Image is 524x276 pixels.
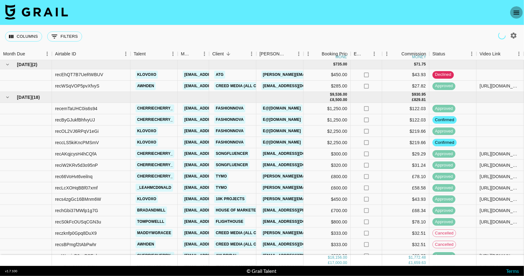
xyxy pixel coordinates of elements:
[433,242,456,248] span: cancelled
[506,268,519,274] a: Terms
[480,83,520,89] div: https://www.instagram.com/reel/DLDqco2xv-Z/
[354,48,363,60] div: Expenses: Remove Commission?
[183,195,285,203] a: [EMAIL_ADDRESS][PERSON_NAME][DOMAIN_NAME]
[510,6,523,19] button: open drawer
[370,49,379,59] button: Menu
[261,104,303,112] a: e@[DOMAIN_NAME]
[480,162,520,168] div: https://www.tiktok.com/@cherriecherry_/video/7533009858837220630?is_from_webapp=1&sender_device=p...
[146,49,154,58] button: Sort
[136,71,158,79] a: klovoxo
[432,162,455,168] span: approved
[5,4,68,20] img: Grail Talent
[214,252,239,260] a: AW Bridal
[382,182,429,194] div: £58.58
[55,185,98,191] div: recLcXOHqBBf07xmf
[3,60,12,69] button: hide children
[168,49,178,59] button: Menu
[304,103,351,114] div: $1,250.00
[183,104,285,112] a: [EMAIL_ADDRESS][PERSON_NAME][DOMAIN_NAME]
[136,218,166,226] a: tompowelll
[261,172,364,180] a: [PERSON_NAME][EMAIL_ADDRESS][DOMAIN_NAME]
[429,48,477,60] div: Status
[261,82,332,90] a: [EMAIL_ADDRESS][DOMAIN_NAME]
[432,128,455,134] span: approved
[52,48,131,60] div: Airtable ID
[32,94,40,100] span: ( 18 )
[409,255,411,260] div: $
[32,61,37,68] span: ( 2 )
[304,148,351,160] div: $300.00
[432,106,455,112] span: approved
[304,160,351,171] div: $320.00
[432,219,455,225] span: approved
[480,196,520,202] div: https://www.tiktok.com/@klovoxo/video/7527428117871349047?is_from_webapp=1&sender_device=pc&web_i...
[382,160,429,171] div: $31.24
[411,260,426,266] div: 1,659.63
[328,255,330,260] div: $
[432,174,455,180] span: approved
[136,82,156,90] a: awhden
[480,185,520,191] div: https://www.tiktok.com/@cherriecherry_/video/7502174336757812502?is_from_webapp=1&sender_device=p...
[412,92,414,97] div: $
[214,195,246,203] a: 10k Projects
[304,216,351,228] div: $800.00
[55,151,97,157] div: recAKqjcysH4hCQfA
[261,150,332,158] a: [EMAIL_ADDRESS][DOMAIN_NAME]
[304,228,351,239] div: $333.00
[382,250,429,262] div: £29.29
[304,126,351,137] div: $2,250.00
[432,72,454,78] span: declined
[411,255,426,260] div: 1,772.48
[409,260,411,266] div: £
[183,206,285,214] a: [EMAIL_ADDRESS][PERSON_NAME][DOMAIN_NAME]
[214,138,245,146] a: Fashionnova
[412,97,414,103] div: £
[382,205,429,216] div: £68.34
[261,116,303,124] a: e@[DOMAIN_NAME]
[498,31,506,40] span: Refreshing campaigns...
[261,229,364,237] a: [PERSON_NAME][EMAIL_ADDRESS][DOMAIN_NAME]
[432,208,455,214] span: approved
[382,216,429,228] div: $78.10
[382,103,429,114] div: $122.03
[336,55,350,59] div: money
[304,81,351,92] div: $285.00
[55,117,95,123] div: recByGJukfBhfvyUJ
[55,230,97,236] div: reczknfp0Gpq8DuX9
[214,218,245,226] a: Flighthouse
[261,184,364,192] a: [PERSON_NAME][EMAIL_ADDRESS][DOMAIN_NAME]
[178,48,209,60] div: Manager
[209,48,256,60] div: Client
[332,92,347,97] div: 9,536.00
[501,49,510,58] button: Sort
[335,62,347,67] div: 735.00
[412,55,426,59] div: money
[55,139,99,146] div: reccLS5kiKncPMSmV
[183,218,285,226] a: [EMAIL_ADDRESS][PERSON_NAME][DOMAIN_NAME]
[183,172,285,180] a: [EMAIL_ADDRESS][PERSON_NAME][DOMAIN_NAME]
[55,71,103,78] div: recEhQT7B7UeRWBUV
[214,184,228,192] a: TYMO
[136,229,173,237] a: maddywgracee
[259,48,285,60] div: [PERSON_NAME]
[183,150,285,158] a: [EMAIL_ADDRESS][PERSON_NAME][DOMAIN_NAME]
[183,161,285,169] a: [EMAIL_ADDRESS][PERSON_NAME][DOMAIN_NAME]
[382,137,429,148] div: $219.66
[25,49,34,58] button: Sort
[200,49,209,59] button: Menu
[55,241,97,248] div: recsBPmgf2tAbPwhr
[414,92,426,97] div: 930.95
[42,49,52,59] button: Menu
[261,240,332,248] a: [EMAIL_ADDRESS][DOMAIN_NAME]
[136,252,174,260] a: cherriecherry_
[5,269,17,273] div: v 1.7.100
[304,137,351,148] div: $2,250.00
[480,48,501,60] div: Video Link
[55,219,101,225] div: recS0kFcOUSqCGN3u
[55,83,99,89] div: recWSqVOP5pvXfvyS
[183,127,285,135] a: [EMAIL_ADDRESS][PERSON_NAME][DOMAIN_NAME]
[514,49,524,59] button: Menu
[261,218,332,226] a: [EMAIL_ADDRESS][DOMAIN_NAME]
[416,62,426,67] div: 71.75
[304,205,351,216] div: £700.00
